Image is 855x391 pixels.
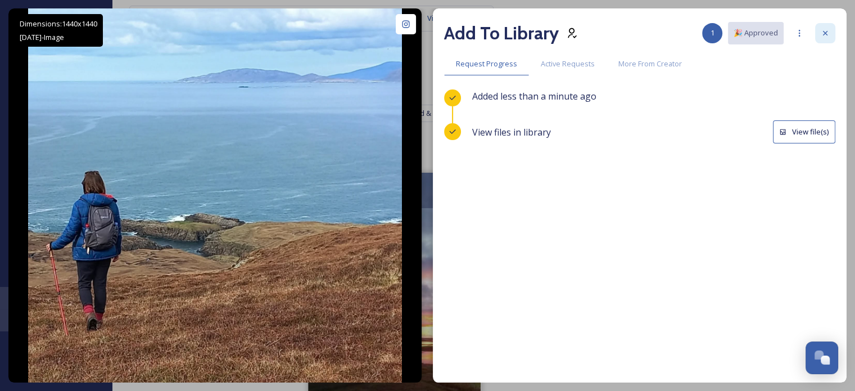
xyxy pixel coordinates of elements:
[773,120,835,143] button: View file(s)
[456,59,517,69] span: Request Progress
[472,90,596,102] span: Added less than a minute ago
[20,32,64,42] span: [DATE] - Image
[541,59,595,69] span: Active Requests
[728,22,784,44] button: 🎉 Approved
[472,125,551,139] span: View files in library
[444,20,559,47] h2: Add To Library
[20,19,97,29] span: Dimensions: 1440 x 1440
[618,59,682,69] span: More From Creator
[806,341,838,374] button: Open Chat
[711,28,714,38] span: 1
[28,8,402,383] img: A brilliant hike to Toe Head - with stunning views along the way ... 🚶‍♀️ #isleofharris #outerheb...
